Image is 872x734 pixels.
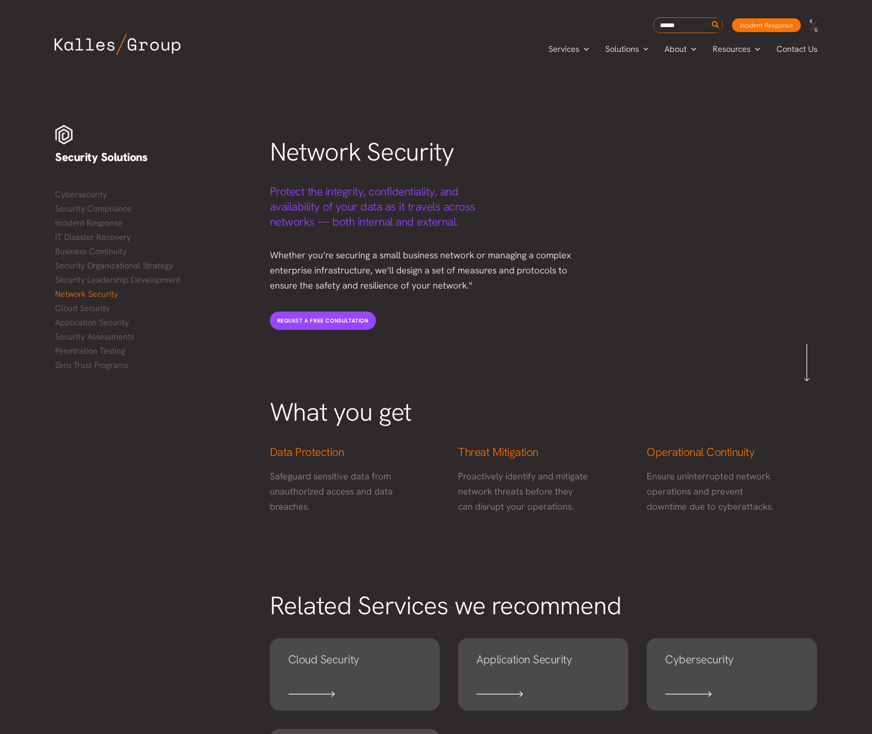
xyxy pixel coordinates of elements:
[55,216,252,230] a: Incident Response
[270,248,584,293] p: Whether you’re securing a small business network or managing a complex enterprise infrastructure,...
[270,469,400,514] p: Safeguard sensitive data from unauthorized access and data breaches.
[277,317,369,324] span: REQUEST A FREE CONSULTATION
[656,42,704,56] a: AboutMenu Toggle
[476,652,610,682] h4: Application Security
[665,652,799,682] h4: Cybersecurity
[710,18,721,33] button: Search
[55,125,73,145] img: Security white
[55,188,252,201] a: Cybersecurity
[288,652,422,682] h4: Cloud Security
[55,188,252,372] nav: Menu
[55,330,252,344] a: Security Assessments
[55,358,252,372] a: Zero Trust Programs
[548,42,579,56] span: Services
[55,344,252,358] a: Penetration Testing
[55,273,252,287] a: Security Leadership Development
[55,245,252,258] a: Business Continuity
[55,316,252,329] a: Application Security
[55,230,252,244] a: IT Disaster Recovery
[55,287,252,301] a: Network Security
[270,638,440,711] a: Cloud Security
[270,311,376,330] a: REQUEST A FREE CONSULTATION
[639,42,648,56] span: Menu Toggle
[55,150,147,165] span: Security Solutions
[55,202,252,216] a: Security Compliance
[732,18,801,32] a: Incident Response
[597,42,657,56] a: SolutionsMenu Toggle
[55,259,252,272] a: Security Organizational Strategy
[540,41,827,56] nav: Primary Site Navigation
[270,184,475,229] span: Protect the integrity, confidentiality, and availability of your data as it travels across networ...
[665,42,687,56] span: About
[55,301,252,315] a: Cloud Security
[687,42,696,56] span: Menu Toggle
[647,445,755,460] span: Operational Continuity
[704,42,768,56] a: ResourcesMenu Toggle
[270,589,621,622] span: Related Services we recommend
[713,42,750,56] span: Resources
[270,395,412,428] span: What you get
[579,42,589,56] span: Menu Toggle
[55,34,180,55] img: Kalles Group
[458,445,538,460] span: Threat Mitigation
[647,638,817,711] a: Cybersecurity
[768,42,827,56] a: Contact Us
[458,638,628,711] a: Application Security
[750,42,760,56] span: Menu Toggle
[270,445,344,460] span: Data Protection
[647,469,777,514] p: Ensure uninterrupted network operations and prevent downtime due to cyberattacks.
[605,42,639,56] span: Solutions
[458,469,588,514] p: Proactively identify and mitigate network threats before they can disrupt your operations.
[777,42,817,56] span: Contact Us
[540,42,597,56] a: ServicesMenu Toggle
[270,135,454,168] span: Network Security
